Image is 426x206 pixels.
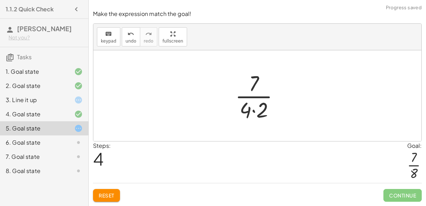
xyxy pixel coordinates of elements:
[93,189,120,202] button: Reset
[93,142,111,149] label: Steps:
[145,30,152,38] i: redo
[74,124,83,133] i: Task started.
[386,4,422,11] span: Progress saved
[74,82,83,90] i: Task finished and correct.
[17,53,32,61] span: Tasks
[6,152,63,161] div: 7. Goal state
[74,96,83,104] i: Task started.
[17,24,72,33] span: [PERSON_NAME]
[140,27,157,46] button: redoredo
[101,39,116,44] span: keypad
[6,138,63,147] div: 6. Goal state
[122,27,140,46] button: undoundo
[6,96,63,104] div: 3. Line it up
[144,39,153,44] span: redo
[407,141,422,150] div: Goal:
[127,30,134,38] i: undo
[126,39,136,44] span: undo
[93,148,104,169] span: 4
[97,27,120,46] button: keyboardkeypad
[6,124,63,133] div: 5. Goal state
[159,27,187,46] button: fullscreen
[99,192,114,199] span: Reset
[163,39,183,44] span: fullscreen
[74,152,83,161] i: Task not started.
[74,110,83,118] i: Task finished and correct.
[6,82,63,90] div: 2. Goal state
[6,67,63,76] div: 1. Goal state
[93,10,422,18] p: Make the expression match the goal!
[74,138,83,147] i: Task not started.
[74,167,83,175] i: Task not started.
[6,5,54,13] h4: 1.1.2 Quick Check
[9,34,83,41] div: Not you?
[105,30,112,38] i: keyboard
[74,67,83,76] i: Task finished and correct.
[6,110,63,118] div: 4. Goal state
[6,167,63,175] div: 8. Goal state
